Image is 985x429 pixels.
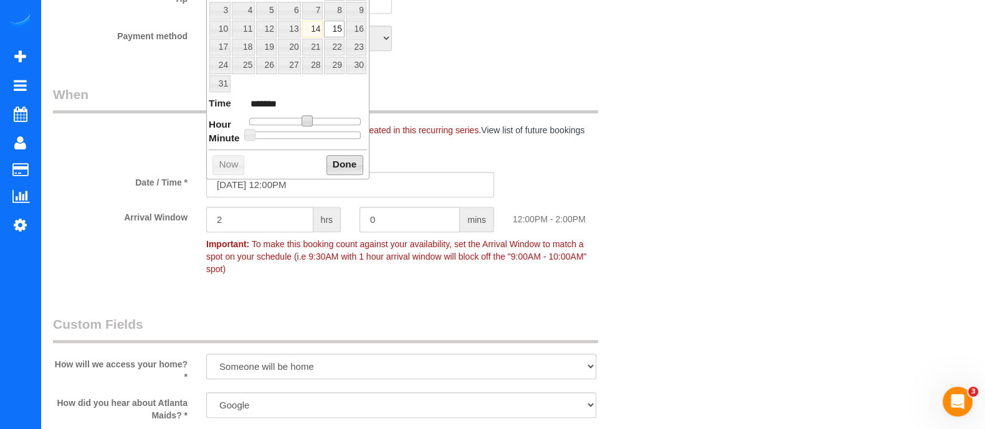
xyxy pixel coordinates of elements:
a: View list of future bookings [481,125,584,135]
dt: Hour [209,118,231,133]
button: Done [326,155,363,175]
legend: When [53,85,598,113]
label: How did you hear about Atlanta Maids? * [44,392,197,422]
a: 4 [232,2,255,19]
strong: Important: [206,239,249,249]
a: 17 [209,39,231,55]
a: 20 [278,39,302,55]
input: MM/DD/YYYY HH:MM [206,172,494,197]
a: 12 [256,21,276,37]
a: 8 [324,2,344,19]
button: Now [212,155,244,175]
label: How will we access your home? * [44,354,197,383]
dt: Minute [209,131,240,147]
legend: Custom Fields [53,315,598,343]
div: There are already future bookings created in this recurring series. [197,124,657,136]
span: To make this booking count against your availability, set the Arrival Window to match a spot on y... [206,239,586,274]
span: hrs [313,207,341,232]
a: 10 [209,21,231,37]
a: 13 [278,21,302,37]
label: Payment method [44,26,197,42]
a: 9 [346,2,366,19]
span: 3 [968,387,978,397]
a: 23 [346,39,366,55]
a: 25 [232,57,255,73]
iframe: Intercom live chat [943,387,973,417]
a: 30 [346,57,366,73]
img: Automaid Logo [7,12,32,30]
a: 21 [302,39,323,55]
span: mins [460,207,494,232]
a: 22 [324,39,344,55]
a: 16 [346,21,366,37]
a: 31 [209,75,231,92]
a: 26 [256,57,276,73]
a: 15 [324,21,344,37]
label: Date / Time * [44,172,197,189]
a: 28 [302,57,323,73]
dt: Time [209,97,231,112]
a: 27 [278,57,302,73]
label: Arrival Window [44,207,197,224]
a: 5 [256,2,276,19]
a: 7 [302,2,323,19]
a: 24 [209,57,231,73]
a: 14 [302,21,323,37]
a: 18 [232,39,255,55]
a: 29 [324,57,344,73]
a: 3 [209,2,231,19]
div: 12:00PM - 2:00PM [503,207,657,225]
a: 19 [256,39,276,55]
a: 11 [232,21,255,37]
a: 6 [278,2,302,19]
